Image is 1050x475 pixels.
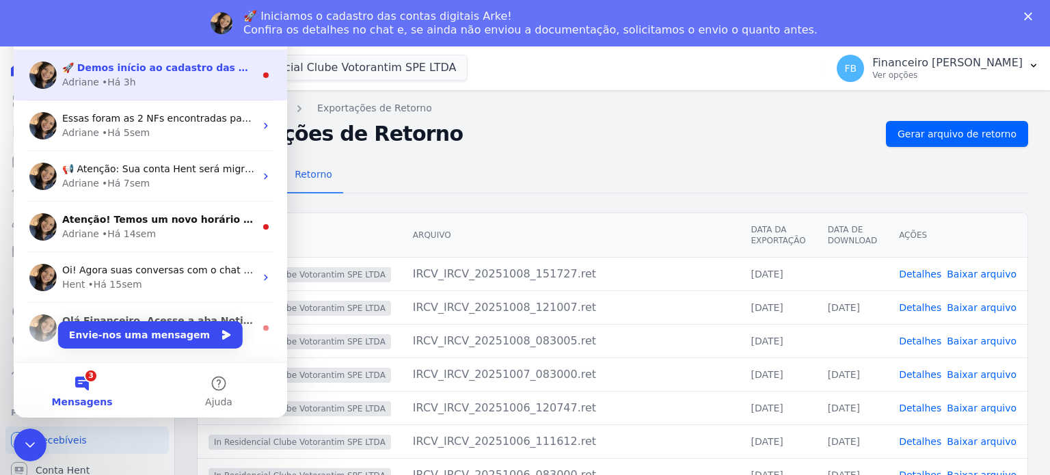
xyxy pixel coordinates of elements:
[740,257,816,290] td: [DATE]
[413,266,729,282] div: IRCV_IRCV_20251008_151727.ret
[817,424,888,458] td: [DATE]
[14,429,46,461] iframe: Intercom live chat
[197,122,875,146] h2: Exportações de Retorno
[284,158,343,193] a: Retorno
[947,403,1017,413] a: Baixar arquivo
[872,56,1023,70] p: Financeiro [PERSON_NAME]
[817,391,888,424] td: [DATE]
[208,401,391,416] span: In Residencial Clube Votorantim SPE LTDA
[5,426,169,454] a: Recebíveis
[826,49,1050,87] button: FB Financeiro [PERSON_NAME] Ver opções
[740,213,816,258] th: Data da Exportação
[899,302,941,313] a: Detalhes
[899,403,941,413] a: Detalhes
[16,250,43,277] img: Profile image for Adriane
[740,290,816,324] td: [DATE]
[44,308,229,335] button: Envie-nos uma mensagem
[413,366,729,383] div: IRCV_IRCV_20251007_083000.ret
[88,213,142,228] div: • Há 14sem
[286,161,340,188] span: Retorno
[5,268,169,295] a: Transferências
[208,368,391,383] span: In Residencial Clube Votorantim SPE LTDA
[898,127,1017,141] span: Gerar arquivo de retorno
[899,436,941,447] a: Detalhes
[36,433,87,447] span: Recebíveis
[817,290,888,324] td: [DATE]
[888,213,1027,258] th: Ações
[191,383,219,393] span: Ajuda
[413,433,729,450] div: IRCV_IRCV_20251006_111612.ret
[844,64,857,73] span: FB
[5,87,169,115] a: Visão Geral
[947,436,1017,447] a: Baixar arquivo
[49,99,347,110] span: Essas foram as 2 NFs encontradas para a organização Bonelli:
[49,264,72,278] div: Hent
[197,55,468,81] button: In Residencial Clube Votorantim SPE LTDA
[243,10,818,37] div: 🚀 Iniciamos o cadastro das contas digitais Arke! Confira os detalhes no chat e, se ainda não envi...
[402,213,740,258] th: Arquivo
[137,349,273,404] button: Ajuda
[5,298,169,325] a: Crédito
[5,238,169,265] a: Minha Carteira
[16,98,43,126] img: Profile image for Adriane
[899,369,941,380] a: Detalhes
[49,62,85,76] div: Adriane
[208,334,391,349] span: In Residencial Clube Votorantim SPE LTDA
[14,14,287,418] iframe: Intercom live chat
[740,391,816,424] td: [DATE]
[208,301,391,316] span: In Residencial Clube Votorantim SPE LTDA
[88,62,122,76] div: • Há 3h
[899,269,941,280] a: Detalhes
[899,336,941,347] a: Detalhes
[11,405,163,421] div: Plataformas
[49,213,85,228] div: Adriane
[5,118,169,145] a: Contratos
[16,48,43,75] img: Profile image for Adriane
[740,357,816,391] td: [DATE]
[872,70,1023,81] p: Ver opções
[208,267,391,282] span: In Residencial Clube Votorantim SPE LTDA
[413,400,729,416] div: IRCV_IRCV_20251006_120747.ret
[5,148,169,175] a: Parcelas
[88,112,136,126] div: • Há 5sem
[740,424,816,458] td: [DATE]
[947,302,1017,313] a: Baixar arquivo
[817,357,888,391] td: [DATE]
[49,112,85,126] div: Adriane
[886,121,1028,147] a: Gerar arquivo de retorno
[38,383,99,393] span: Mensagens
[211,12,232,34] img: Profile image for Adriane
[75,264,129,278] div: • Há 15sem
[208,435,391,450] span: In Residencial Clube Votorantim SPE LTDA
[413,333,729,349] div: IRCV_IRCV_20251008_083005.ret
[88,163,136,177] div: • Há 7sem
[413,299,729,316] div: IRCV_IRCV_20251008_121007.ret
[49,301,911,312] span: Olá Financeiro, Acesse a aba Noticias e fique por dentro das novidades Hent. Acabamos de postar u...
[947,269,1017,280] a: Baixar arquivo
[817,213,888,258] th: Data de Download
[197,101,1028,116] nav: Breadcrumb
[16,301,43,328] img: Profile image for Adriane
[317,101,432,116] a: Exportações de Retorno
[16,200,43,227] img: Profile image for Adriane
[198,213,402,258] th: Empreendimento
[5,178,169,205] a: Lotes
[16,149,43,176] img: Profile image for Adriane
[5,358,169,385] a: Troca de Arquivos
[49,163,85,177] div: Adriane
[5,328,169,355] a: Negativação
[947,336,1017,347] a: Baixar arquivo
[947,369,1017,380] a: Baixar arquivo
[1024,12,1038,21] div: Fechar
[740,324,816,357] td: [DATE]
[49,251,374,262] span: Oi! Agora suas conversas com o chat ficam aqui. Clique para falar...
[5,208,169,235] a: Clientes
